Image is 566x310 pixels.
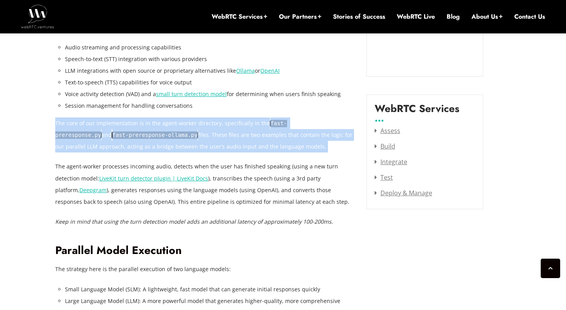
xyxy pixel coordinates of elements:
li: Voice activity detection (VAD) and a for determining when users finish speaking [65,88,355,100]
img: WebRTC.ventures [21,5,54,28]
a: Blog [447,12,460,21]
a: OpenAI [260,67,280,74]
h2: Parallel Model Execution [55,244,355,257]
a: WebRTC Services [212,12,267,21]
li: Audio streaming and processing capabilities [65,42,355,53]
li: LLM integrations with open source or proprietary alternatives like or [65,65,355,77]
code: fast-preresponse.py [55,120,287,139]
a: Contact Us [514,12,545,21]
a: Stories of Success [333,12,385,21]
li: Session management for handling conversations [65,100,355,112]
a: WebRTC Live [397,12,435,21]
a: Integrate [375,158,407,166]
a: Deploy & Manage [375,189,432,197]
p: The core of our implementation is in the agent-worker directory, specifically in the and files. T... [55,117,355,152]
p: The agent-worker processes incoming audio, detects when the user has finished speaking (using a n... [55,161,355,207]
a: small turn detection model [156,90,227,98]
a: LiveKit turn detector plugin | LiveKit Docs [99,175,208,182]
a: Test [375,173,393,182]
a: Build [375,142,395,151]
p: The strategy here is the parallel execution of two language models: [55,263,355,275]
li: Speech-to-text (STT) integration with various providers [65,53,355,65]
li: Text-to-speech (TTS) capabilities for voice output [65,77,355,88]
a: Deepgram [79,186,107,194]
label: WebRTC Services [375,103,459,121]
em: Keep in mind that using the turn detection model adds an additional latency of approximately 100-... [55,218,333,225]
a: Our Partners [279,12,321,21]
a: Ollama [236,67,255,74]
li: Small Language Model (SLM): A lightweight, fast model that can generate initial responses quickly [65,284,355,295]
a: Assess [375,126,400,135]
a: About Us [471,12,503,21]
code: fast-preresponse-ollama.py [112,131,198,139]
